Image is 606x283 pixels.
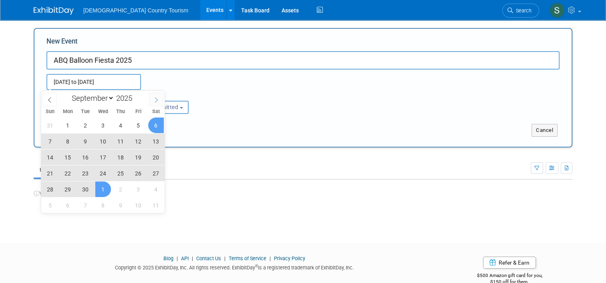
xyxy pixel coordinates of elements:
[190,255,195,261] span: |
[131,197,146,213] span: October 10, 2025
[59,109,77,114] span: Mon
[274,255,305,261] a: Privacy Policy
[77,109,94,114] span: Tue
[134,90,210,100] div: Participation:
[148,181,164,197] span: October 4, 2025
[95,197,111,213] span: October 8, 2025
[78,165,93,181] span: September 23, 2025
[46,90,122,100] div: Attendance / Format:
[95,181,111,197] span: October 1, 2025
[112,109,129,114] span: Thu
[131,134,146,149] span: September 12, 2025
[532,124,558,137] button: Cancel
[78,181,93,197] span: September 30, 2025
[114,94,138,103] input: Year
[113,149,129,165] span: September 18, 2025
[129,109,147,114] span: Fri
[268,255,273,261] span: |
[95,149,111,165] span: September 17, 2025
[42,149,58,165] span: September 14, 2025
[60,134,76,149] span: September 8, 2025
[131,149,146,165] span: September 19, 2025
[95,165,111,181] span: September 24, 2025
[113,165,129,181] span: September 25, 2025
[60,149,76,165] span: September 15, 2025
[41,109,59,114] span: Sun
[255,264,258,268] sup: ®
[78,134,93,149] span: September 9, 2025
[42,134,58,149] span: September 7, 2025
[175,255,180,261] span: |
[113,134,129,149] span: September 11, 2025
[46,37,78,49] label: New Event
[83,7,188,14] span: [DEMOGRAPHIC_DATA] Country Tourism
[46,51,560,70] input: Name of Trade Show / Conference
[131,118,146,133] span: September 5, 2025
[94,109,112,114] span: Wed
[550,3,565,18] img: Steve Vannier
[148,149,164,165] span: September 20, 2025
[78,197,93,213] span: October 7, 2025
[148,165,164,181] span: September 27, 2025
[513,8,532,14] span: Search
[78,118,93,133] span: September 2, 2025
[34,190,115,197] span: You have no upcoming events.
[148,197,164,213] span: October 11, 2025
[222,255,228,261] span: |
[502,4,539,18] a: Search
[60,197,76,213] span: October 6, 2025
[60,118,76,133] span: September 1, 2025
[60,181,76,197] span: September 29, 2025
[68,93,114,103] select: Month
[42,197,58,213] span: October 5, 2025
[483,257,536,269] a: Refer & Earn
[34,7,74,15] img: ExhibitDay
[181,255,189,261] a: API
[148,134,164,149] span: September 13, 2025
[147,109,165,114] span: Sat
[78,149,93,165] span: September 16, 2025
[46,74,141,90] input: Start Date - End Date
[42,118,58,133] span: August 31, 2025
[131,165,146,181] span: September 26, 2025
[95,118,111,133] span: September 3, 2025
[113,197,129,213] span: October 9, 2025
[196,255,221,261] a: Contact Us
[131,181,146,197] span: October 3, 2025
[148,118,164,133] span: September 6, 2025
[113,181,129,197] span: October 2, 2025
[95,134,111,149] span: September 10, 2025
[42,181,58,197] span: September 28, 2025
[34,162,71,177] a: Upcoming
[60,165,76,181] span: September 22, 2025
[42,165,58,181] span: September 21, 2025
[229,255,266,261] a: Terms of Service
[163,255,173,261] a: Blog
[34,262,435,271] div: Copyright © 2025 ExhibitDay, Inc. All rights reserved. ExhibitDay is a registered trademark of Ex...
[113,118,129,133] span: September 4, 2025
